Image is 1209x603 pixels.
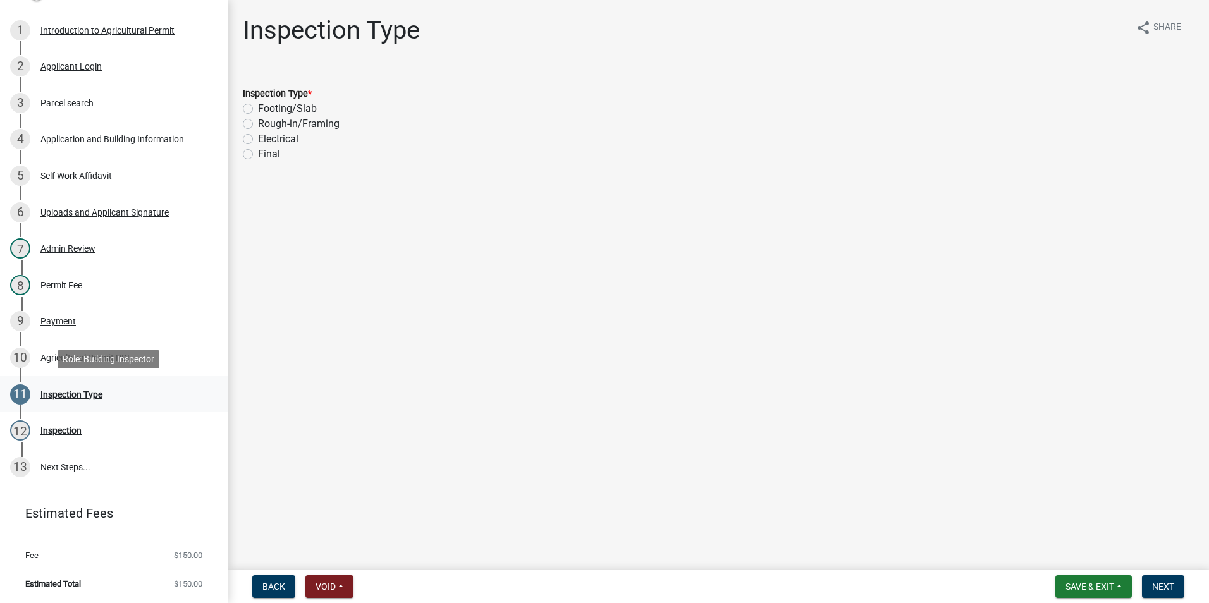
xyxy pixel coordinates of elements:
div: Agricultural Permit PDF [40,353,132,362]
span: Fee [25,551,39,559]
div: 3 [10,93,30,113]
span: Void [316,582,336,592]
span: Back [262,582,285,592]
div: 8 [10,275,30,295]
span: Estimated Total [25,580,81,588]
div: 2 [10,56,30,76]
div: Application and Building Information [40,135,184,143]
button: Back [252,575,295,598]
div: 1 [10,20,30,40]
div: 7 [10,238,30,259]
div: Payment [40,317,76,326]
div: 12 [10,420,30,441]
div: Admin Review [40,244,95,253]
div: 5 [10,166,30,186]
div: Applicant Login [40,62,102,71]
div: 4 [10,129,30,149]
label: Final [258,147,280,162]
div: 13 [10,457,30,477]
span: Save & Exit [1065,582,1114,592]
div: Inspection [40,426,82,435]
div: 9 [10,311,30,331]
div: Role: Building Inspector [58,350,159,368]
div: Inspection Type [40,390,102,399]
label: Electrical [258,131,298,147]
div: Self Work Affidavit [40,171,112,180]
button: Save & Exit [1055,575,1132,598]
div: 11 [10,384,30,405]
div: Permit Fee [40,281,82,289]
div: 6 [10,202,30,222]
button: Next [1142,575,1184,598]
button: Void [305,575,353,598]
div: 10 [10,348,30,368]
span: Share [1153,20,1181,35]
i: share [1136,20,1151,35]
div: Parcel search [40,99,94,107]
label: Rough-in/Framing [258,116,340,131]
span: Next [1152,582,1174,592]
h1: Inspection Type [243,15,420,46]
label: Footing/Slab [258,101,317,116]
a: Estimated Fees [10,501,207,526]
label: Inspection Type [243,90,312,99]
span: $150.00 [174,580,202,588]
span: $150.00 [174,551,202,559]
div: Introduction to Agricultural Permit [40,26,175,35]
div: Uploads and Applicant Signature [40,208,169,217]
button: shareShare [1126,15,1191,40]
